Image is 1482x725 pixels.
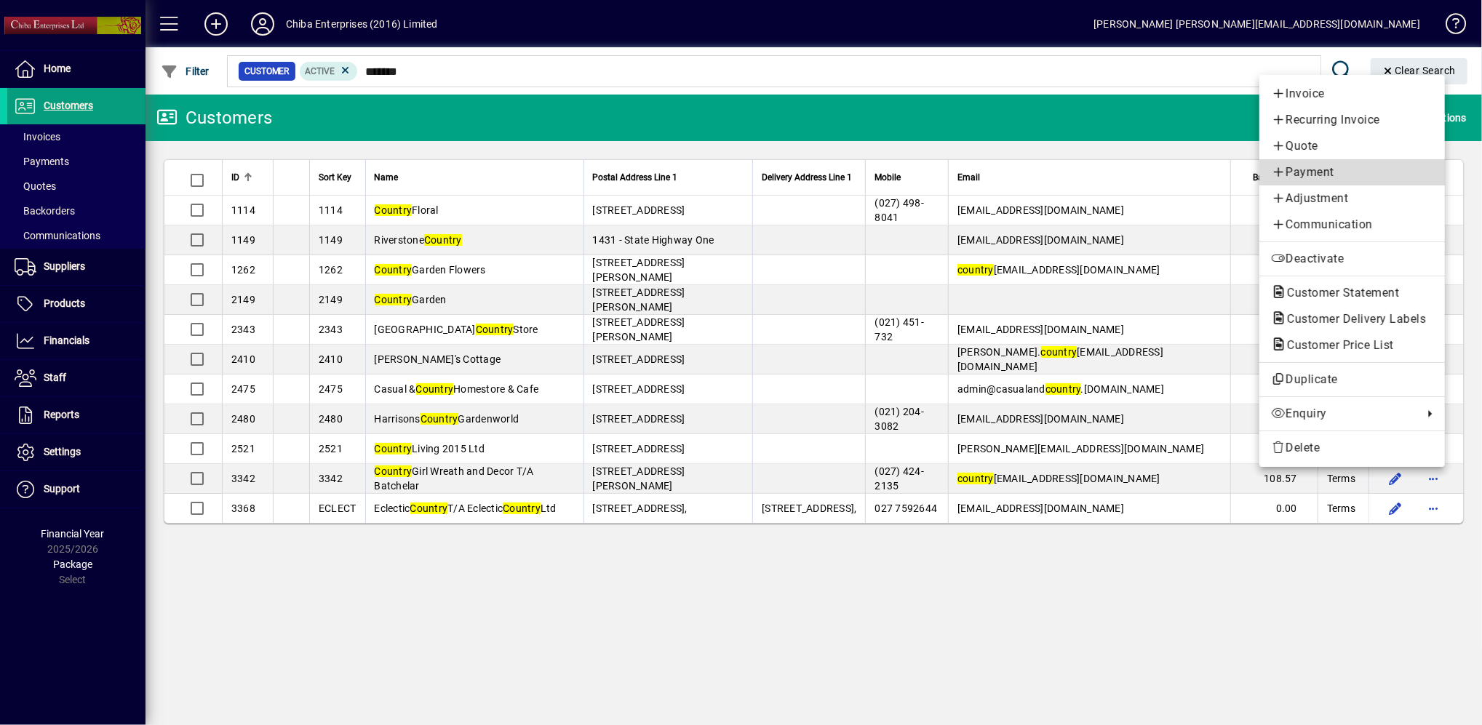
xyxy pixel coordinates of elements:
span: Adjustment [1271,190,1433,207]
span: Customer Price List [1271,338,1401,352]
span: Recurring Invoice [1271,111,1433,129]
span: Invoice [1271,85,1433,103]
span: Payment [1271,164,1433,181]
span: Quote [1271,137,1433,155]
span: Customer Statement [1271,286,1406,300]
span: Delete [1271,439,1433,457]
button: Deactivate customer [1259,246,1445,272]
span: Duplicate [1271,371,1433,388]
span: Customer Delivery Labels [1271,312,1433,326]
span: Deactivate [1271,250,1433,268]
span: Communication [1271,216,1433,233]
span: Enquiry [1271,405,1416,422]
